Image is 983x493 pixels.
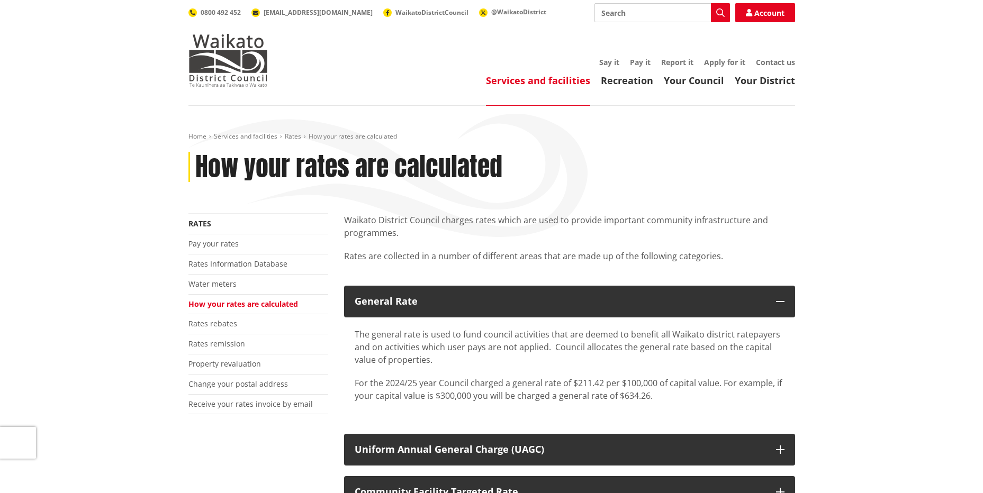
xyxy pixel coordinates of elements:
[601,74,653,87] a: Recreation
[188,318,237,328] a: Rates rebates
[188,132,206,141] a: Home
[188,299,298,309] a: How your rates are calculated
[704,57,745,67] a: Apply for it
[309,132,397,141] span: How your rates are calculated
[594,3,730,22] input: Search input
[214,132,277,141] a: Services and facilities
[756,57,795,67] a: Contact us
[188,239,239,249] a: Pay your rates
[344,286,795,317] button: General Rate
[285,132,301,141] a: Rates
[355,328,784,366] p: The general rate is used to fund council activities that are deemed to benefit all Waikato distri...
[661,57,693,67] a: Report it
[188,359,261,369] a: Property revaluation
[188,34,268,87] img: Waikato District Council - Te Kaunihera aa Takiwaa o Waikato
[188,339,245,349] a: Rates remission
[735,3,795,22] a: Account
[383,8,468,17] a: WaikatoDistrictCouncil
[630,57,651,67] a: Pay it
[344,214,795,239] p: Waikato District Council charges rates which are used to provide important community infrastructu...
[264,8,373,17] span: [EMAIL_ADDRESS][DOMAIN_NAME]
[188,259,287,269] a: Rates Information Database
[188,379,288,389] a: Change your postal address
[664,74,724,87] a: Your Council
[599,57,619,67] a: Say it
[355,444,765,455] div: Uniform Annual General Charge (UAGC)
[486,74,590,87] a: Services and facilities
[188,132,795,141] nav: breadcrumb
[491,7,546,16] span: @WaikatoDistrict
[344,250,795,275] p: Rates are collected in a number of different areas that are made up of the following categories.
[188,279,237,289] a: Water meters
[479,7,546,16] a: @WaikatoDistrict
[188,218,211,229] a: Rates
[395,8,468,17] span: WaikatoDistrictCouncil
[344,434,795,465] button: Uniform Annual General Charge (UAGC)
[355,377,784,402] p: For the 2024/25 year Council charged a general rate of $211.42 per $100,000 of capital value. For...
[251,8,373,17] a: [EMAIL_ADDRESS][DOMAIN_NAME]
[188,8,241,17] a: 0800 492 452
[195,152,502,182] h1: How your rates are calculated
[355,296,765,307] div: General Rate
[188,399,313,409] a: Receive your rates invoice by email
[735,74,795,87] a: Your District
[201,8,241,17] span: 0800 492 452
